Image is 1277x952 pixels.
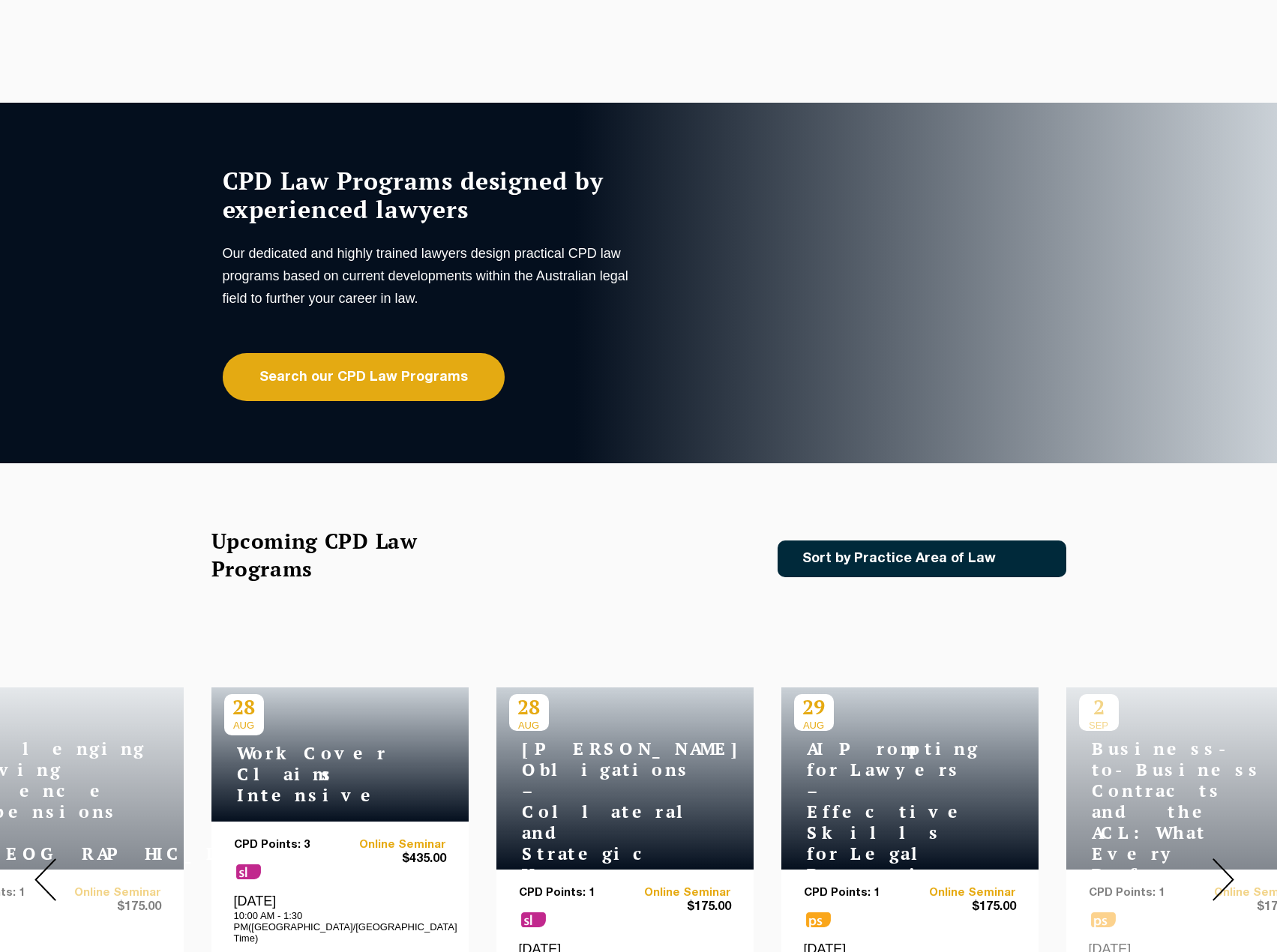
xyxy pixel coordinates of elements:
[340,852,446,867] span: $435.00
[509,694,549,720] p: 28
[1020,552,1037,565] img: Icon
[34,858,56,901] img: Prev
[234,839,340,852] p: CPD Points: 3
[509,720,549,731] span: AUG
[1213,858,1234,901] img: Next
[519,887,625,900] p: CPD Points: 1
[625,887,731,900] a: Online Seminar
[794,738,982,885] h4: AI Prompting for Lawyers – Effective Skills for Legal Practice
[234,893,446,944] div: [DATE]
[340,839,446,852] a: Online Seminar
[224,720,264,731] span: AUG
[236,864,261,879] span: sl
[794,720,834,731] span: AUG
[224,743,412,806] h4: WorkCover Claims Intensive
[778,540,1066,577] a: Sort by Practice Area of Law
[910,887,1016,900] a: Online Seminar
[509,738,697,885] h4: [PERSON_NAME] Obligations – Collateral and Strategic Uses
[234,910,446,944] p: 10:00 AM - 1:30 PM([GEOGRAPHIC_DATA]/[GEOGRAPHIC_DATA] Time)
[806,912,831,927] span: ps
[223,166,635,223] h1: CPD Law Programs designed by experienced lawyers
[223,242,635,310] p: Our dedicated and highly trained lawyers design practical CPD law programs based on current devel...
[521,912,546,927] span: sl
[625,900,731,915] span: $175.00
[211,527,455,582] h2: Upcoming CPD Law Programs
[224,694,264,720] p: 28
[910,900,1016,915] span: $175.00
[804,887,910,900] p: CPD Points: 1
[223,353,505,401] a: Search our CPD Law Programs
[794,694,834,720] p: 29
